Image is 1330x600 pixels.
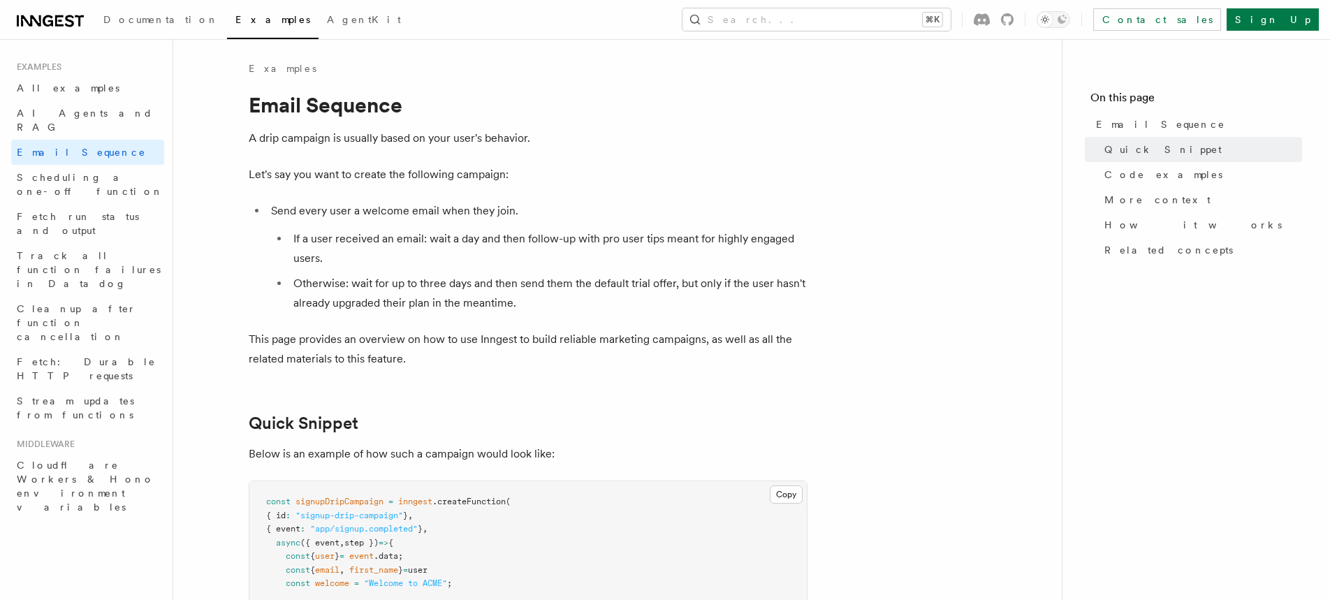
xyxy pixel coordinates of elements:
span: Examples [235,14,310,25]
span: user [408,565,427,575]
span: : [286,511,291,520]
span: .createFunction [432,497,506,506]
span: All examples [17,82,119,94]
span: { [388,538,393,548]
span: How it works [1104,218,1282,232]
span: ( [506,497,511,506]
button: Copy [770,485,803,504]
a: Contact sales [1093,8,1221,31]
a: Cleanup after function cancellation [11,296,164,349]
span: AgentKit [327,14,401,25]
span: AI Agents and RAG [17,108,153,133]
span: "signup-drip-campaign" [295,511,403,520]
a: Examples [227,4,319,39]
span: , [408,511,413,520]
p: Let's say you want to create the following campaign: [249,165,807,184]
span: Email Sequence [17,147,146,158]
span: const [286,551,310,561]
span: const [286,565,310,575]
span: Cleanup after function cancellation [17,303,136,342]
a: Email Sequence [1090,112,1302,137]
a: Scheduling a one-off function [11,165,164,204]
span: Cloudflare Workers & Hono environment variables [17,460,154,513]
span: ; [447,578,452,588]
span: step }) [344,538,379,548]
h4: On this page [1090,89,1302,112]
span: = [339,551,344,561]
a: Email Sequence [11,140,164,165]
span: { id [266,511,286,520]
a: Code examples [1099,162,1302,187]
span: , [423,524,427,534]
a: AgentKit [319,4,409,38]
li: Send every user a welcome email when they join. [267,201,807,313]
span: const [266,497,291,506]
h1: Email Sequence [249,92,807,117]
span: } [398,565,403,575]
a: Fetch: Durable HTTP requests [11,349,164,388]
span: = [388,497,393,506]
span: } [418,524,423,534]
span: const [286,578,310,588]
span: Scheduling a one-off function [17,172,163,197]
a: Related concepts [1099,237,1302,263]
span: => [379,538,388,548]
a: Quick Snippet [1099,137,1302,162]
a: Documentation [95,4,227,38]
span: ({ event [300,538,339,548]
a: AI Agents and RAG [11,101,164,140]
a: Track all function failures in Datadog [11,243,164,296]
span: Fetch run status and output [17,211,139,236]
a: Cloudflare Workers & Hono environment variables [11,453,164,520]
span: async [276,538,300,548]
span: Quick Snippet [1104,142,1222,156]
button: Toggle dark mode [1037,11,1070,28]
span: Examples [11,61,61,73]
span: { [310,565,315,575]
a: Examples [249,61,316,75]
a: All examples [11,75,164,101]
span: Fetch: Durable HTTP requests [17,356,156,381]
span: Middleware [11,439,75,450]
span: : [300,524,305,534]
span: , [339,538,344,548]
p: This page provides an overview on how to use Inngest to build reliable marketing campaigns, as we... [249,330,807,369]
p: A drip campaign is usually based on your user's behavior. [249,129,807,148]
span: { [310,551,315,561]
span: "app/signup.completed" [310,524,418,534]
span: More context [1104,193,1211,207]
p: Below is an example of how such a campaign would look like: [249,444,807,464]
a: Fetch run status and output [11,204,164,243]
span: Documentation [103,14,219,25]
span: } [403,511,408,520]
span: { event [266,524,300,534]
span: Related concepts [1104,243,1233,257]
span: Track all function failures in Datadog [17,250,161,289]
button: Search...⌘K [682,8,951,31]
span: inngest [398,497,432,506]
span: email [315,565,339,575]
a: How it works [1099,212,1302,237]
span: "Welcome to ACME" [364,578,447,588]
span: first_name [349,565,398,575]
li: Otherwise: wait for up to three days and then send them the default trial offer, but only if the ... [289,274,807,313]
a: Sign Up [1227,8,1319,31]
span: Code examples [1104,168,1222,182]
span: signupDripCampaign [295,497,383,506]
span: = [403,565,408,575]
span: , [339,565,344,575]
span: event [349,551,374,561]
span: welcome [315,578,349,588]
span: } [335,551,339,561]
span: Stream updates from functions [17,395,134,420]
li: If a user received an email: wait a day and then follow-up with pro user tips meant for highly en... [289,229,807,268]
span: user [315,551,335,561]
a: Quick Snippet [249,414,358,433]
a: More context [1099,187,1302,212]
span: = [354,578,359,588]
kbd: ⌘K [923,13,942,27]
span: Email Sequence [1096,117,1225,131]
a: Stream updates from functions [11,388,164,427]
span: .data; [374,551,403,561]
